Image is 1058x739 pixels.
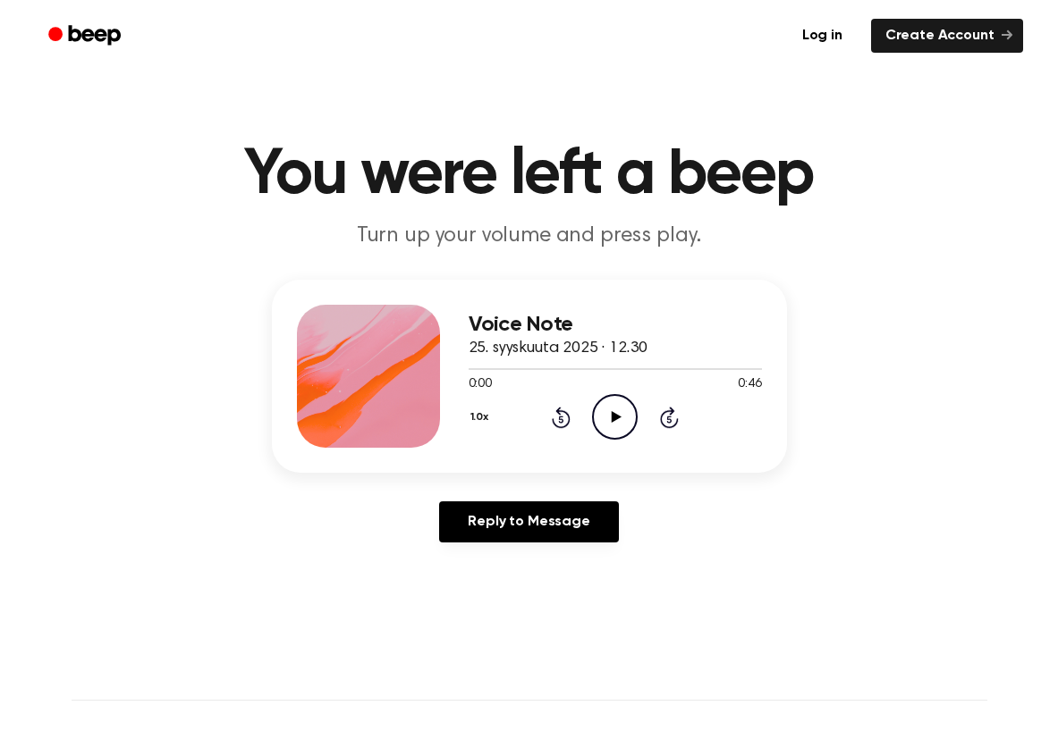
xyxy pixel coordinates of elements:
[72,143,987,207] h1: You were left a beep
[784,15,860,56] a: Log in
[469,340,647,357] span: 25. syyskuuta 2025 · 12.30
[186,222,873,251] p: Turn up your volume and press play.
[469,402,495,432] button: 1.0x
[871,19,1023,53] a: Create Account
[738,375,761,394] span: 0:46
[36,19,137,54] a: Beep
[469,313,762,337] h3: Voice Note
[439,501,618,542] a: Reply to Message
[469,375,492,394] span: 0:00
